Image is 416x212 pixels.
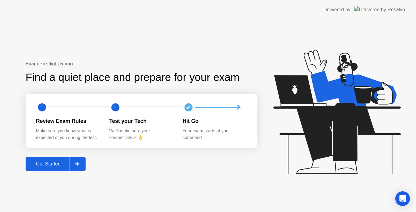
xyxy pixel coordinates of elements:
[114,104,117,110] text: 2
[109,117,173,125] div: Test your Tech
[323,6,351,13] div: Delivered by
[395,191,410,206] div: Open Intercom Messenger
[60,61,73,66] b: 5 min
[26,157,86,171] button: Get Started
[354,6,405,13] img: Delivered by Rosalyn
[182,128,246,141] div: Your exam starts at your command
[182,117,246,125] div: Hit Go
[36,117,100,125] div: Review Exam Rules
[36,128,100,141] div: Make sure you know what is expected of you during the test.
[109,128,173,141] div: We’ll make sure your connectivity is 👌
[26,69,240,85] div: Find a quiet place and prepare for your exam
[27,161,69,167] div: Get Started
[41,104,43,110] text: 1
[26,60,257,68] div: Exam Pre-flight:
